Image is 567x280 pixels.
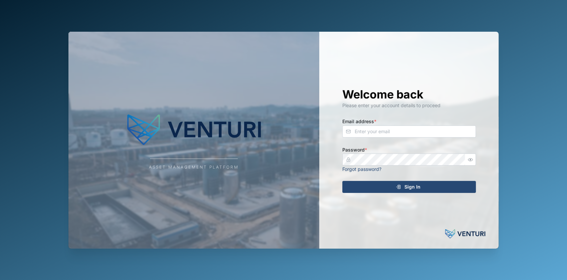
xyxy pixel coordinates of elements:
h1: Welcome back [342,87,476,102]
div: Asset Management Platform [149,164,239,171]
button: Sign In [342,181,476,193]
img: Powered by: Venturi [445,227,485,241]
label: Password [342,146,367,154]
span: Sign In [404,181,420,193]
div: Please enter your account details to proceed [342,102,476,109]
a: Forgot password? [342,166,381,172]
input: Enter your email [342,125,476,137]
label: Email address [342,118,376,125]
img: Company Logo [127,110,261,150]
